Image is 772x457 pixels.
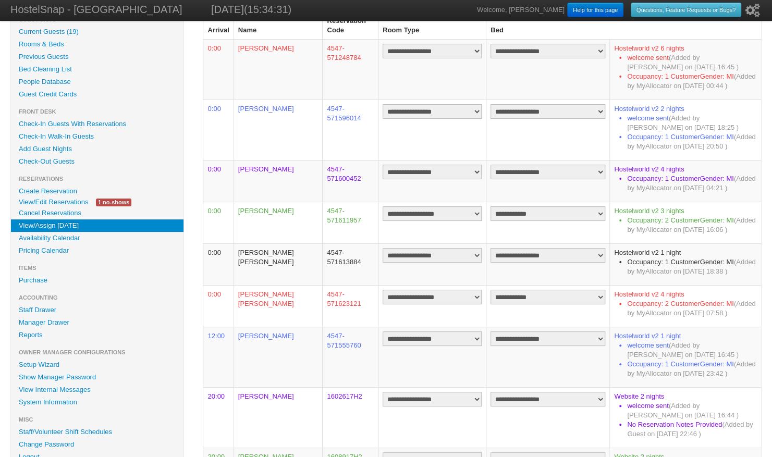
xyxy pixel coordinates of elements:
a: Staff/Volunteer Shift Schedules [11,426,183,438]
a: View Internal Messages [11,384,183,396]
li: Occupancy: 1 CustomerGender: MI [627,257,757,276]
td: Hostelworld v2 4 nights [609,285,761,327]
th: Name [234,12,323,39]
td: [PERSON_NAME] [PERSON_NAME] [234,285,323,327]
td: 4547-571623121 [322,285,378,327]
li: Occupancy: 1 CustomerGender: MI [627,360,757,378]
span: (15:34:31) [244,4,291,15]
a: View/Edit Reservations [11,196,96,207]
td: 0:00 [203,243,233,285]
a: Cancel Reservations [11,207,183,219]
a: Current Guests (19) [11,26,183,38]
a: View/Assign [DATE] [11,219,183,232]
a: Setup Wizard [11,359,183,371]
a: Guest Credit Cards [11,88,183,101]
td: [PERSON_NAME] [PERSON_NAME] [234,243,323,285]
a: Rooms & Beds [11,38,183,51]
a: Reports [11,329,183,341]
th: Room Type [378,12,486,39]
a: Create Reservation [11,185,183,197]
li: welcome sent [627,53,757,72]
td: [PERSON_NAME] [234,100,323,160]
a: Manager Drawer [11,316,183,329]
th: Reservation Code [322,12,378,39]
th: Arrival [203,12,233,39]
td: 4547-571611957 [322,202,378,243]
span: (Added by [PERSON_NAME] on [DATE] 18:25 ) [627,114,739,131]
td: Website 2 nights [609,387,761,448]
td: 20:00 [203,387,233,448]
td: 4547-571613884 [322,243,378,285]
td: [PERSON_NAME] [234,160,323,202]
td: Hostelworld v2 1 night [609,243,761,285]
a: Previous Guests [11,51,183,63]
td: 4547-571600452 [322,160,378,202]
a: Check-Out Guests [11,155,183,168]
td: 0:00 [203,202,233,243]
span: (Added by [PERSON_NAME] on [DATE] 16:45 ) [627,341,739,359]
td: 0:00 [203,100,233,160]
td: 4547-571596014 [322,100,378,160]
a: Help for this page [567,3,623,17]
td: 1602617H2 [322,387,378,448]
li: Occupancy: 1 CustomerGender: MI [627,174,757,193]
td: Hostelworld v2 1 night [609,327,761,387]
th: Bed [486,12,609,39]
td: 4547-571555760 [322,327,378,387]
li: No Reservation Notes Provided [627,420,757,439]
li: Accounting [11,291,183,304]
td: [PERSON_NAME] [234,202,323,243]
td: [PERSON_NAME] [234,387,323,448]
a: Check-In Guests With Reservations [11,118,183,130]
td: 0:00 [203,285,233,327]
li: Occupancy: 2 CustomerGender: MI [627,216,757,234]
span: 1 no-shows [96,199,131,206]
span: (Added by [PERSON_NAME] on [DATE] 16:44 ) [627,402,739,419]
a: 1 no-shows [88,196,139,207]
a: People Database [11,76,183,88]
a: Purchase [11,274,183,287]
td: Hostelworld v2 6 nights [609,39,761,100]
li: welcome sent [627,114,757,132]
li: Occupancy: 1 CustomerGender: MI [627,72,757,91]
i: Setup Wizard [745,4,760,17]
a: Add Guest Nights [11,143,183,155]
li: Owner Manager Configurations [11,346,183,359]
td: 12:00 [203,327,233,387]
li: Items [11,262,183,274]
td: Hostelworld v2 3 nights [609,202,761,243]
td: Hostelworld v2 4 nights [609,160,761,202]
li: Misc [11,413,183,426]
td: 0:00 [203,160,233,202]
li: Front Desk [11,105,183,118]
a: System Information [11,396,183,409]
li: Occupancy: 2 CustomerGender: MI [627,299,757,318]
a: Staff Drawer [11,304,183,316]
li: Reservations [11,172,183,185]
a: Check-In Walk-In Guests [11,130,183,143]
a: Change Password [11,438,183,451]
td: [PERSON_NAME] [234,39,323,100]
span: (Added by [PERSON_NAME] on [DATE] 16:45 ) [627,54,739,71]
td: [PERSON_NAME] [234,327,323,387]
li: welcome sent [627,401,757,420]
td: Hostelworld v2 2 nights [609,100,761,160]
li: Occupancy: 1 CustomerGender: MI [627,132,757,151]
td: 4547-571248784 [322,39,378,100]
a: Bed Cleaning List [11,63,183,76]
li: welcome sent [627,341,757,360]
a: Questions, Feature Requests or Bugs? [631,3,741,17]
a: Pricing Calendar [11,244,183,257]
td: 0:00 [203,39,233,100]
a: Availability Calendar [11,232,183,244]
a: Show Manager Password [11,371,183,384]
